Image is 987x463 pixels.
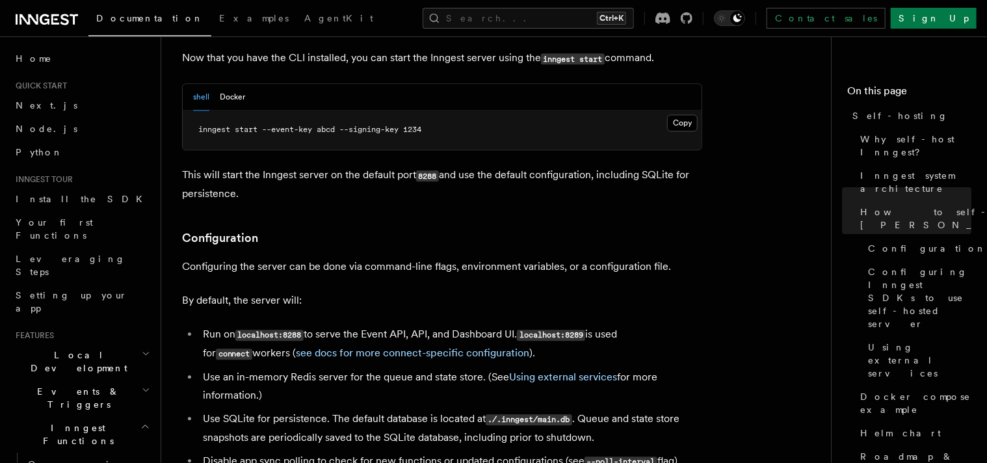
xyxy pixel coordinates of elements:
span: Home [16,52,52,65]
code: 8288 [416,170,439,181]
button: Local Development [10,343,153,380]
span: Why self-host Inngest? [860,133,971,159]
span: Examples [219,13,289,23]
button: Events & Triggers [10,380,153,416]
a: Configuration [182,229,258,247]
li: Use an in-memory Redis server for the queue and state store. (See for more information.) [199,368,702,404]
span: Configuring Inngest SDKs to use self-hosted server [868,265,971,330]
a: Documentation [88,4,211,36]
a: Configuration [863,237,971,260]
code: inngest start [541,53,605,64]
span: inngest start --event-key abcd --signing-key 1234 [198,125,421,134]
code: ./.inngest/main.db [486,414,572,425]
span: Your first Functions [16,217,93,241]
span: Self-hosting [852,109,948,122]
a: Helm chart [855,421,971,445]
span: Inngest Functions [10,421,140,447]
kbd: Ctrl+K [597,12,626,25]
button: shell [193,84,209,111]
button: Toggle dark mode [714,10,745,26]
span: Quick start [10,81,67,91]
span: Features [10,330,54,341]
code: localhost:8289 [517,330,585,341]
a: Contact sales [767,8,886,29]
a: Using external services [509,371,617,383]
a: Examples [211,4,296,35]
a: Leveraging Steps [10,247,153,284]
button: Inngest Functions [10,416,153,453]
a: How to self-host [PERSON_NAME] [855,200,971,237]
a: Install the SDK [10,187,153,211]
span: Local Development [10,349,142,375]
h4: On this page [847,83,971,104]
a: Configuring Inngest SDKs to use self-hosted server [863,260,971,336]
a: see docs for more connect-specific configuration [296,347,529,359]
a: Python [10,140,153,164]
span: AgentKit [304,13,373,23]
a: Node.js [10,117,153,140]
a: Why self-host Inngest? [855,127,971,164]
span: Next.js [16,100,77,111]
span: Leveraging Steps [16,254,125,277]
code: connect [216,349,252,360]
p: This will start the Inngest server on the default port and use the default configuration, includi... [182,166,702,203]
span: Helm chart [860,427,941,440]
span: Configuration [868,242,986,255]
span: Events & Triggers [10,385,142,411]
li: Run on to serve the Event API, API, and Dashboard UI. is used for workers ( ). [199,325,702,363]
span: Inngest tour [10,174,73,185]
p: Now that you have the CLI installed, you can start the Inngest server using the command. [182,49,702,68]
a: Docker compose example [855,385,971,421]
span: Install the SDK [16,194,150,204]
button: Docker [220,84,245,111]
a: Next.js [10,94,153,117]
p: By default, the server will: [182,291,702,310]
code: localhost:8288 [235,330,304,341]
p: Configuring the server can be done via command-line flags, environment variables, or a configurat... [182,258,702,276]
a: Using external services [863,336,971,385]
a: Sign Up [891,8,977,29]
a: AgentKit [296,4,381,35]
span: Setting up your app [16,290,127,313]
a: Setting up your app [10,284,153,320]
a: Home [10,47,153,70]
button: Copy [667,114,698,131]
span: Documentation [96,13,204,23]
span: Node.js [16,124,77,134]
a: Your first Functions [10,211,153,247]
a: Self-hosting [847,104,971,127]
span: Inngest system architecture [860,169,971,195]
button: Search...Ctrl+K [423,8,634,29]
a: Inngest system architecture [855,164,971,200]
span: Python [16,147,63,157]
li: Use SQLite for persistence. The default database is located at . Queue and state store snapshots ... [199,410,702,447]
span: Using external services [868,341,971,380]
span: Docker compose example [860,390,971,416]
